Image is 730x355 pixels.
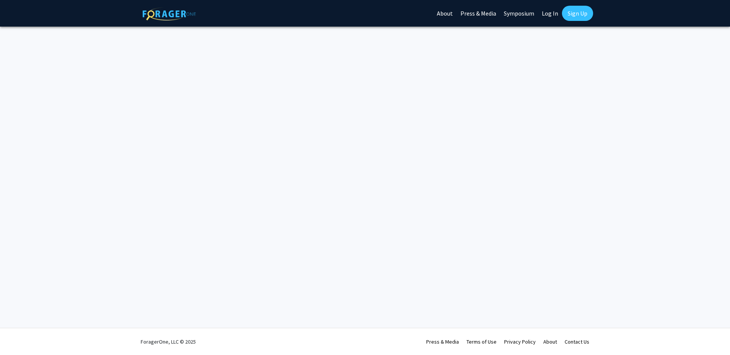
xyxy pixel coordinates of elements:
a: Sign Up [562,6,593,21]
a: Contact Us [565,338,589,345]
div: ForagerOne, LLC © 2025 [141,328,196,355]
a: About [543,338,557,345]
img: ForagerOne Logo [143,7,196,21]
a: Terms of Use [467,338,497,345]
a: Privacy Policy [504,338,536,345]
a: Press & Media [426,338,459,345]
